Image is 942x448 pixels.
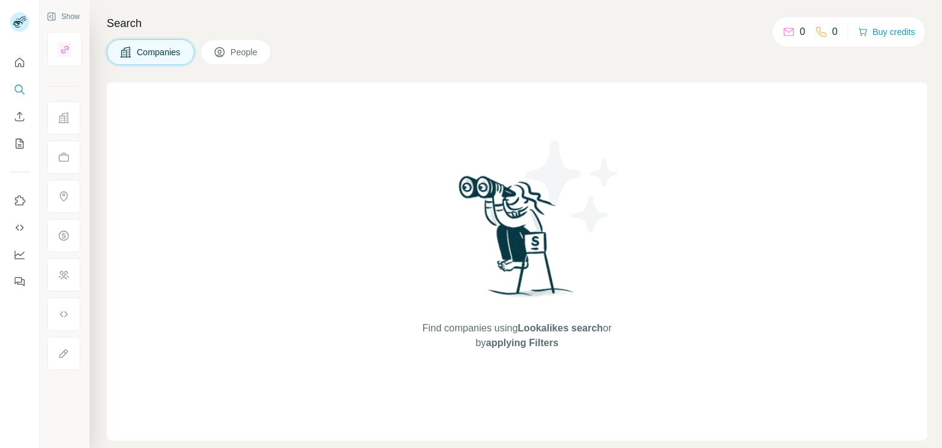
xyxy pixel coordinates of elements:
span: applying Filters [486,338,558,348]
button: Buy credits [858,23,915,41]
button: Use Surfe API [10,217,29,239]
img: Surfe Illustration - Woman searching with binoculars [453,172,581,309]
button: Dashboard [10,244,29,266]
h4: Search [107,15,927,32]
p: 0 [800,25,805,39]
button: Use Surfe on LinkedIn [10,190,29,212]
button: Show [38,7,88,26]
span: Companies [137,46,182,58]
button: Search [10,79,29,101]
p: 0 [832,25,838,39]
span: People [231,46,259,58]
button: Quick start [10,52,29,74]
span: Find companies using or by [419,321,615,350]
span: Lookalikes search [518,323,603,333]
img: Surfe Illustration - Stars [517,131,627,242]
button: My lists [10,133,29,155]
button: Feedback [10,271,29,293]
button: Enrich CSV [10,106,29,128]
